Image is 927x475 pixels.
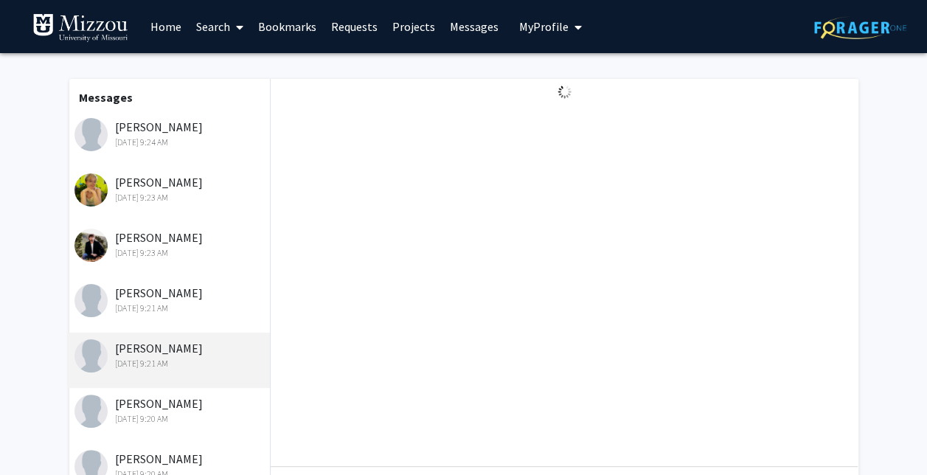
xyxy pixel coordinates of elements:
[74,284,108,317] img: James McAuliffe
[552,79,577,105] img: Loading
[385,1,442,52] a: Projects
[814,16,906,39] img: ForagerOne Logo
[74,118,267,149] div: [PERSON_NAME]
[519,19,569,34] span: My Profile
[74,357,267,370] div: [DATE] 9:21 AM
[74,246,267,260] div: [DATE] 9:23 AM
[324,1,385,52] a: Requests
[32,13,128,43] img: University of Missouri Logo
[79,90,133,105] b: Messages
[74,173,108,207] img: Anna Wallace
[74,339,267,370] div: [PERSON_NAME]
[74,412,267,426] div: [DATE] 9:20 AM
[74,229,108,262] img: Kaleb Salinas
[143,1,189,52] a: Home
[74,395,108,428] img: Kloe Allen
[74,395,267,426] div: [PERSON_NAME]
[74,302,267,315] div: [DATE] 9:21 AM
[74,136,267,149] div: [DATE] 9:24 AM
[189,1,251,52] a: Search
[442,1,506,52] a: Messages
[74,339,108,372] img: Samir Shaik
[74,191,267,204] div: [DATE] 9:23 AM
[74,229,267,260] div: [PERSON_NAME]
[74,173,267,204] div: [PERSON_NAME]
[74,118,108,151] img: Avery Jolly
[251,1,324,52] a: Bookmarks
[74,284,267,315] div: [PERSON_NAME]
[11,409,63,464] iframe: Chat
